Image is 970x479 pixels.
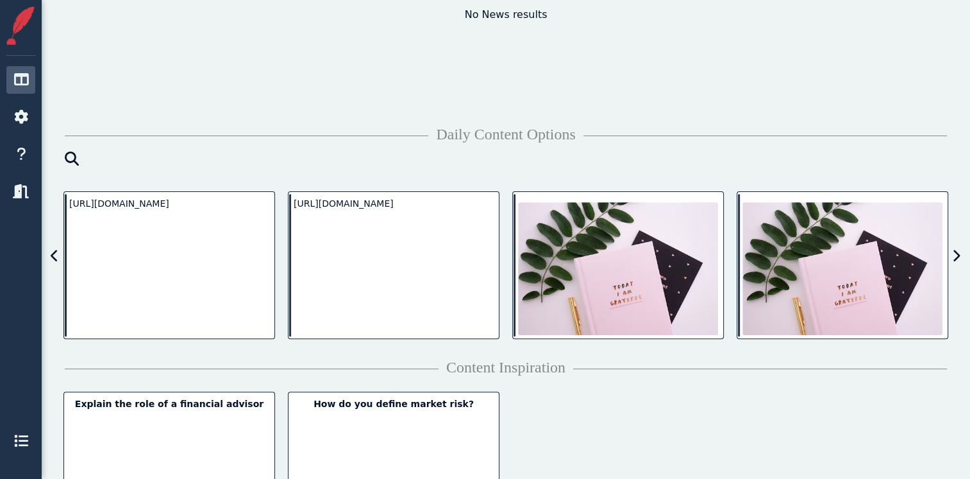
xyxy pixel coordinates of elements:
h4: Daily Content Options [65,125,947,144]
img: Storiful Square [1,6,40,45]
img: "Gratitude and attitude are not challenges; they are choices." — Robert Braathe [518,202,718,336]
div: No News results [57,7,955,110]
div: [URL][DOMAIN_NAME] [69,197,269,211]
div: How do you define market risk? [294,397,494,411]
iframe: Chat [916,421,960,469]
h4: Content Inspiration [65,358,947,377]
div: Explain the role of a financial advisor [69,397,269,411]
div: [URL][DOMAIN_NAME] [294,197,494,211]
img: "Gratitude and attitude are not challenges; they are choices." — Robert Braathe [742,202,942,336]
